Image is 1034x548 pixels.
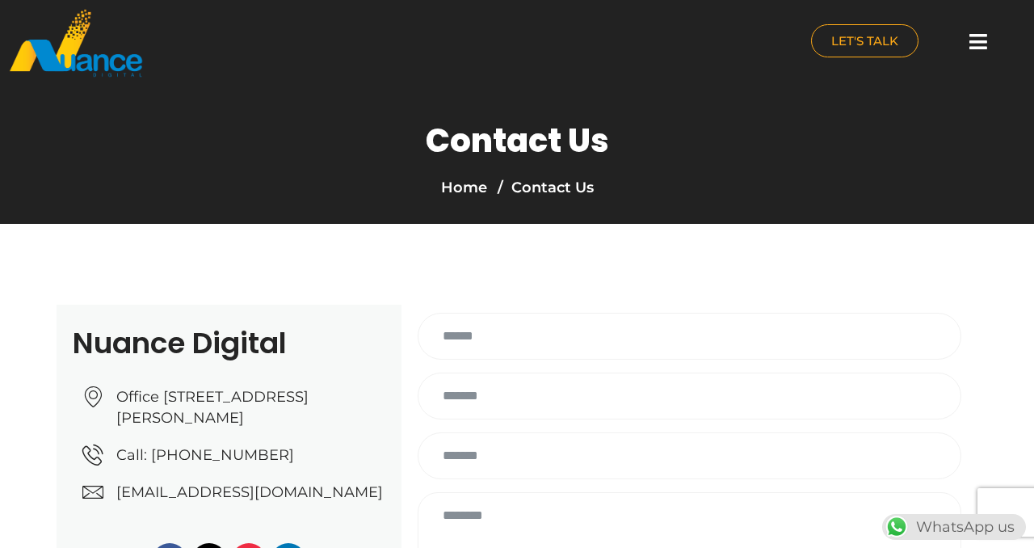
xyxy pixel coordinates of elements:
[112,482,383,503] span: [EMAIL_ADDRESS][DOMAIN_NAME]
[112,386,386,428] span: Office [STREET_ADDRESS][PERSON_NAME]
[426,121,609,160] h1: Contact Us
[112,445,294,466] span: Call: [PHONE_NUMBER]
[494,176,594,199] li: Contact Us
[82,482,385,503] a: [EMAIL_ADDRESS][DOMAIN_NAME]
[441,179,487,196] a: Home
[831,35,898,47] span: LET'S TALK
[882,518,1026,536] a: WhatsAppWhatsApp us
[884,514,910,540] img: WhatsApp
[811,24,918,57] a: LET'S TALK
[8,8,144,78] img: nuance-qatar_logo
[73,329,385,358] h2: Nuance Digital
[882,514,1026,540] div: WhatsApp us
[8,8,509,78] a: nuance-qatar_logo
[82,386,385,428] a: Office [STREET_ADDRESS][PERSON_NAME]
[82,445,385,466] a: Call: [PHONE_NUMBER]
